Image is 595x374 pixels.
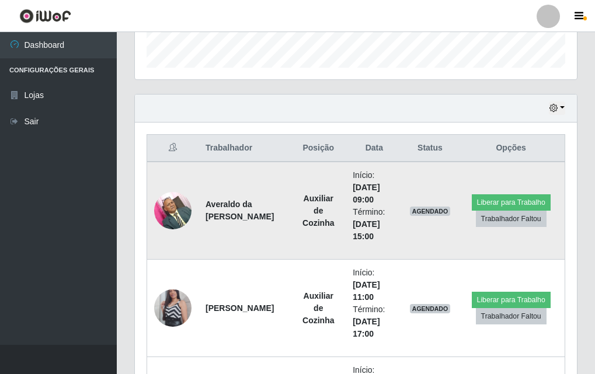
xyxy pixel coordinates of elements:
th: Trabalhador [199,135,291,162]
li: Início: [353,267,395,303]
strong: Averaldo da [PERSON_NAME] [206,200,274,221]
time: [DATE] 15:00 [353,219,380,241]
li: Término: [353,303,395,340]
th: Status [403,135,458,162]
time: [DATE] 11:00 [353,280,380,302]
strong: Auxiliar de Cozinha [302,291,334,325]
time: [DATE] 09:00 [353,183,380,204]
th: Opções [457,135,565,162]
li: Início: [353,169,395,206]
button: Trabalhador Faltou [476,211,547,227]
button: Liberar para Trabalho [472,194,551,211]
span: AGENDADO [410,304,451,313]
button: Trabalhador Faltou [476,308,547,324]
img: 1703785575739.jpeg [154,275,192,341]
button: Liberar para Trabalho [472,292,551,308]
span: AGENDADO [410,207,451,216]
li: Término: [353,206,395,243]
strong: [PERSON_NAME] [206,303,274,313]
th: Posição [291,135,346,162]
strong: Auxiliar de Cozinha [302,194,334,228]
img: CoreUI Logo [19,9,71,23]
img: 1697117733428.jpeg [154,186,192,235]
th: Data [346,135,402,162]
time: [DATE] 17:00 [353,317,380,338]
